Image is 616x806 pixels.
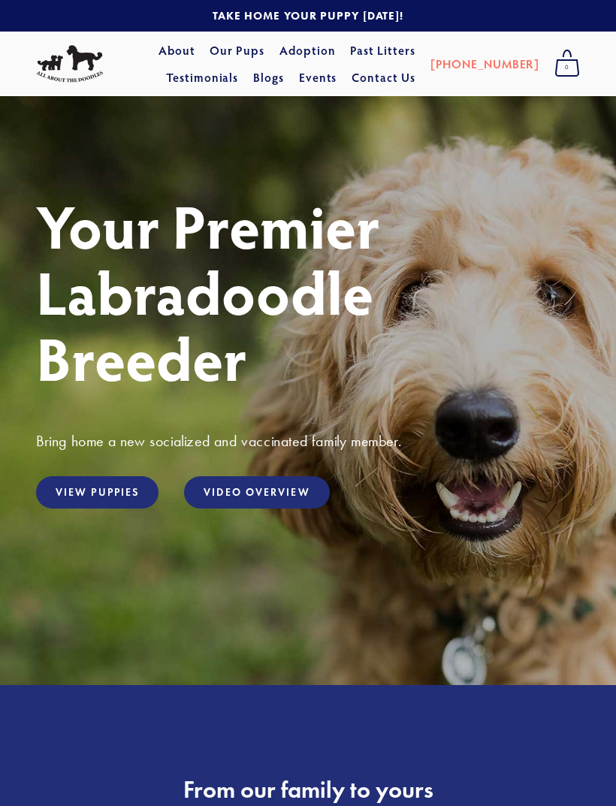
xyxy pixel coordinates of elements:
[299,64,337,91] a: Events
[253,64,284,91] a: Blogs
[554,58,580,77] span: 0
[159,37,195,64] a: About
[210,37,264,64] a: Our Pups
[36,192,580,391] h1: Your Premier Labradoodle Breeder
[430,50,539,77] a: [PHONE_NUMBER]
[184,476,329,509] a: Video Overview
[36,476,159,509] a: View Puppies
[36,775,580,804] h2: From our family to yours
[36,431,580,451] h3: Bring home a new socialized and vaccinated family member.
[279,37,336,64] a: Adoption
[166,64,239,91] a: Testimonials
[36,45,103,82] img: All About The Doodles
[547,45,587,83] a: 0 items in cart
[352,64,415,91] a: Contact Us
[350,42,415,58] a: Past Litters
